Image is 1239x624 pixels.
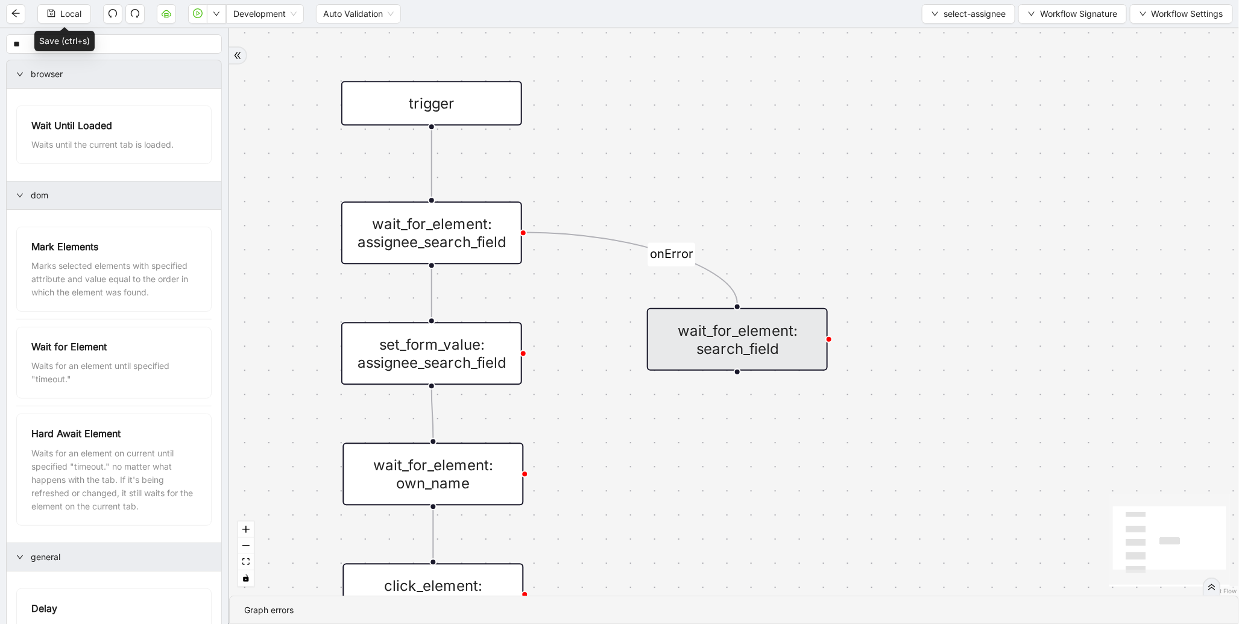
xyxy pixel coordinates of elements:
[238,538,254,554] button: zoom out
[341,201,522,264] div: wait_for_element: assignee_search_field
[342,443,523,505] div: wait_for_element: own_name
[1130,4,1233,24] button: downWorkflow Settings
[7,543,221,571] div: general
[432,389,433,438] g: Edge from set_form_value: assignee_search_field to wait_for_element: own_name
[341,322,522,385] div: set_form_value: assignee_search_field
[1152,7,1223,20] span: Workflow Settings
[31,426,197,441] div: Hard Await Element
[31,550,212,564] span: general
[647,308,828,371] div: wait_for_element: search_field
[31,239,197,254] div: Mark Elements
[207,4,226,24] button: down
[162,8,171,18] span: cloud-server
[213,10,220,17] span: down
[323,5,394,23] span: Auto Validation
[1018,4,1127,24] button: downWorkflow Signature
[31,601,197,616] div: Delay
[244,604,1224,617] div: Graph errors
[1206,587,1237,594] a: React Flow attribution
[16,553,24,561] span: right
[1040,7,1117,20] span: Workflow Signature
[238,522,254,538] button: zoom in
[932,10,939,17] span: down
[722,389,752,419] span: plus-circle
[108,8,118,18] span: undo
[341,81,522,125] div: trigger
[7,60,221,88] div: browser
[157,4,176,24] button: cloud-server
[16,71,24,78] span: right
[193,8,203,18] span: play-circle
[34,31,95,51] div: Save (ctrl+s)
[922,4,1015,24] button: downselect-assignee
[233,5,297,23] span: Development
[31,339,197,355] div: Wait for Element
[60,7,81,20] span: Local
[238,554,254,570] button: fit view
[1208,583,1216,591] span: double-right
[31,259,197,299] div: Marks selected elements with specified attribute and value equal to the order in which the elemen...
[31,189,212,202] span: dom
[37,4,91,24] button: saveLocal
[130,8,140,18] span: redo
[31,447,197,513] div: Waits for an element on current until specified "timeout." no matter what happens with the tab. I...
[7,181,221,209] div: dom
[103,4,122,24] button: undo
[31,68,212,81] span: browser
[647,308,828,371] div: wait_for_element: search_fieldplus-circle
[1028,10,1035,17] span: down
[125,4,145,24] button: redo
[31,138,197,151] div: Waits until the current tab is loaded.
[16,192,24,199] span: right
[6,4,25,24] button: arrow-left
[238,570,254,587] button: toggle interactivity
[31,118,197,133] div: Wait Until Loaded
[188,4,207,24] button: play-circle
[1140,10,1147,17] span: down
[944,7,1006,20] span: select-assignee
[233,51,242,60] span: double-right
[31,359,197,386] div: Waits for an element until specified "timeout."
[527,233,737,304] g: Edge from wait_for_element: assignee_search_field to wait_for_element: search_field
[11,8,20,18] span: arrow-left
[47,9,55,17] span: save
